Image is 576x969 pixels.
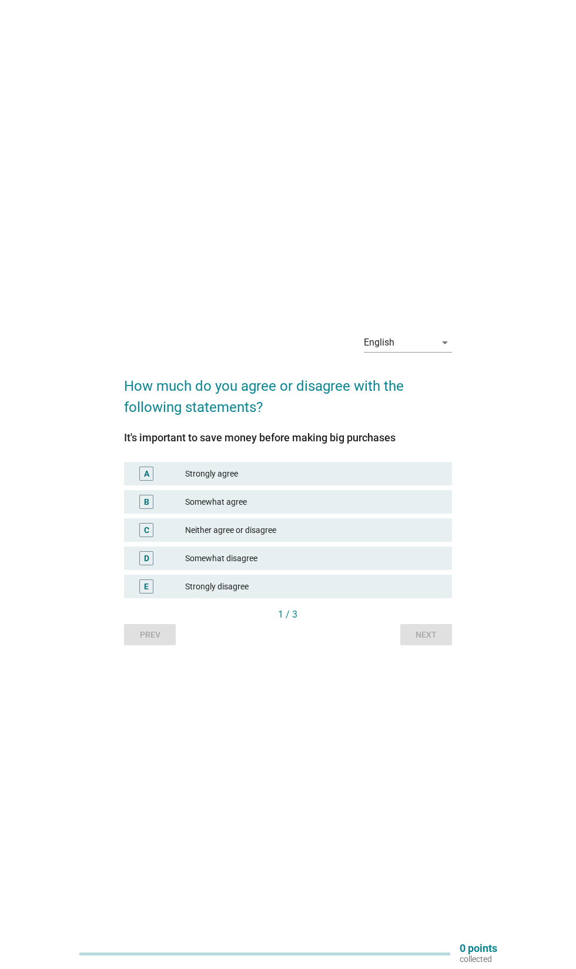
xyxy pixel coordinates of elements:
[460,943,497,954] p: 0 points
[144,581,149,593] div: E
[438,336,452,350] i: arrow_drop_down
[124,608,451,622] div: 1 / 3
[124,364,451,418] h2: How much do you agree or disagree with the following statements?
[364,337,394,348] div: English
[185,495,443,509] div: Somewhat agree
[185,467,443,481] div: Strongly agree
[144,468,149,480] div: A
[124,430,451,445] div: It's important to save money before making big purchases
[144,552,149,565] div: D
[144,524,149,537] div: C
[144,496,149,508] div: B
[185,551,443,565] div: Somewhat disagree
[460,954,497,964] p: collected
[185,579,443,594] div: Strongly disagree
[185,523,443,537] div: Neither agree or disagree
